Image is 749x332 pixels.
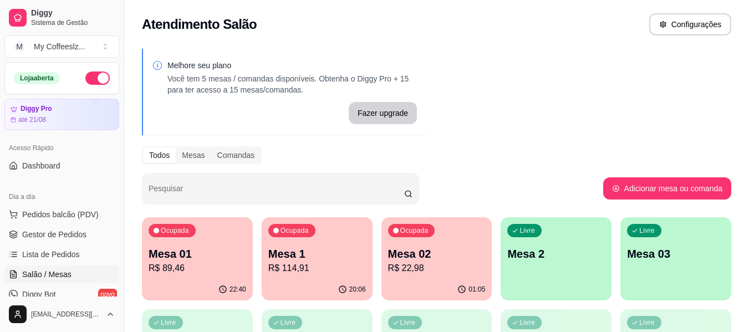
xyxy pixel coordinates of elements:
[85,71,110,85] button: Alterar Status
[149,262,246,275] p: R$ 89,46
[22,249,80,260] span: Lista de Pedidos
[620,217,731,300] button: LivreMesa 03
[281,318,296,327] p: Livre
[22,160,60,171] span: Dashboard
[262,217,373,300] button: OcupadaMesa 1R$ 114,9120:06
[143,147,176,163] div: Todos
[649,13,731,35] button: Configurações
[349,102,417,124] button: Fazer upgrade
[519,226,535,235] p: Livre
[4,188,119,206] div: Dia a dia
[281,226,309,235] p: Ocupada
[4,157,119,175] a: Dashboard
[381,217,492,300] button: OcupadaMesa 02R$ 22,9801:05
[14,72,60,84] div: Loja aberta
[167,73,417,95] p: Você tem 5 mesas / comandas disponíveis. Obtenha o Diggy Pro + 15 para ter acesso a 15 mesas/coma...
[4,265,119,283] a: Salão / Mesas
[400,318,416,327] p: Livre
[142,16,257,33] h2: Atendimento Salão
[388,262,486,275] p: R$ 22,98
[627,246,725,262] p: Mesa 03
[4,246,119,263] a: Lista de Pedidos
[639,318,655,327] p: Livre
[149,187,404,198] input: Pesquisar
[22,209,99,220] span: Pedidos balcão (PDV)
[31,18,115,27] span: Sistema de Gestão
[176,147,211,163] div: Mesas
[4,99,119,130] a: Diggy Proaté 21/08
[603,177,731,200] button: Adicionar mesa ou comanda
[468,285,485,294] p: 01:05
[211,147,261,163] div: Comandas
[400,226,429,235] p: Ocupada
[14,41,25,52] span: M
[388,246,486,262] p: Mesa 02
[22,269,72,280] span: Salão / Mesas
[31,8,115,18] span: Diggy
[507,246,605,262] p: Mesa 2
[4,139,119,157] div: Acesso Rápido
[22,229,86,240] span: Gestor de Pedidos
[268,262,366,275] p: R$ 114,91
[21,105,52,113] article: Diggy Pro
[142,217,253,300] button: OcupadaMesa 01R$ 89,4622:40
[230,285,246,294] p: 22:40
[4,206,119,223] button: Pedidos balcão (PDV)
[349,285,366,294] p: 20:06
[22,289,56,300] span: Diggy Bot
[149,246,246,262] p: Mesa 01
[268,246,366,262] p: Mesa 1
[501,217,612,300] button: LivreMesa 2
[167,60,417,71] p: Melhore seu plano
[4,301,119,328] button: [EMAIL_ADDRESS][DOMAIN_NAME]
[31,310,101,319] span: [EMAIL_ADDRESS][DOMAIN_NAME]
[4,4,119,31] a: DiggySistema de Gestão
[161,318,176,327] p: Livre
[4,35,119,58] button: Select a team
[639,226,655,235] p: Livre
[161,226,189,235] p: Ocupada
[519,318,535,327] p: Livre
[34,41,85,52] div: My Coffeeslz ...
[4,226,119,243] a: Gestor de Pedidos
[18,115,46,124] article: até 21/08
[4,285,119,303] a: Diggy Botnovo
